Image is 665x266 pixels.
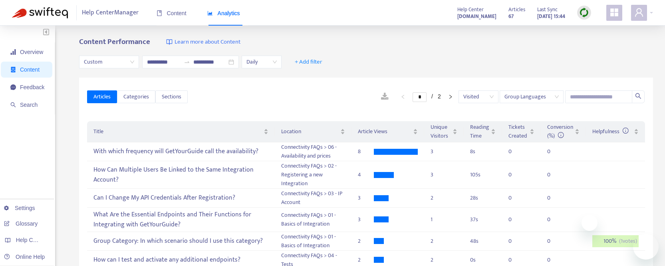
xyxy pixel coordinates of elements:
[633,234,659,260] iframe: Button to launch messaging window
[93,192,268,205] div: Can I Change My API Credentials After Registration?
[93,208,268,231] div: What Are the Essential Endpoints and Their Functions for Integrating with GetYourGuide?
[424,121,464,142] th: Unique Visitors
[20,66,40,73] span: Content
[93,127,262,136] span: Title
[508,237,524,246] div: 0
[20,49,43,55] span: Overview
[444,92,457,102] li: Next Page
[155,90,188,103] button: Sections
[4,205,35,211] a: Settings
[20,102,38,108] span: Search
[401,94,405,99] span: left
[358,215,374,224] div: 3
[547,237,563,246] div: 0
[275,161,351,189] td: Connectivity FAQs > 02 - Registering a new Integration
[166,39,173,45] img: image-link
[413,92,441,102] li: 1/2
[431,147,457,156] div: 3
[592,127,629,136] span: Helpfulness
[609,8,619,17] span: appstore
[246,56,277,68] span: Daily
[470,147,496,156] div: 8 s
[87,121,274,142] th: Title
[457,12,496,21] a: [DOMAIN_NAME]
[157,10,187,16] span: Content
[10,67,16,72] span: container
[16,237,49,243] span: Help Centers
[457,5,484,14] span: Help Center
[358,237,374,246] div: 2
[10,49,16,55] span: signal
[547,122,573,140] span: Conversion (%)
[537,5,558,14] span: Last Sync
[358,127,411,136] span: Article Views
[289,56,328,68] button: + Add filter
[10,102,16,108] span: search
[431,256,457,264] div: 2
[184,59,190,65] span: to
[619,237,637,246] span: ( 1 votes)
[470,237,496,246] div: 48 s
[175,38,240,47] span: Learn more about Content
[397,92,409,102] button: left
[166,38,240,47] a: Learn more about Content
[508,194,524,202] div: 0
[12,7,68,18] img: Swifteq
[4,220,38,227] a: Glossary
[547,194,563,202] div: 0
[358,147,374,156] div: 8
[470,123,489,140] span: Reading Time
[508,215,524,224] div: 0
[397,92,409,102] li: Previous Page
[162,92,181,101] span: Sections
[431,123,451,140] span: Unique Visitors
[508,147,524,156] div: 0
[87,90,117,103] button: Articles
[470,170,496,179] div: 105 s
[547,147,563,156] div: 0
[431,215,457,224] div: 1
[470,256,496,264] div: 0 s
[157,10,162,16] span: book
[184,59,190,65] span: swap-right
[275,121,351,142] th: Location
[508,256,524,264] div: 0
[463,91,494,103] span: Visited
[207,10,240,16] span: Analytics
[93,92,111,101] span: Articles
[117,90,155,103] button: Categories
[123,92,149,101] span: Categories
[4,254,45,260] a: Online Help
[547,256,563,264] div: 0
[84,56,134,68] span: Custom
[275,208,351,232] td: Connectivity FAQs > 01 - Basics of Integration
[351,121,424,142] th: Article Views
[93,163,268,186] div: How Can Multiple Users Be Linked to the Same Integration Account?
[10,84,16,90] span: message
[93,145,268,158] div: With which frequency will GetYourGuide call the availability?
[448,94,453,99] span: right
[579,8,589,18] img: sync.dc5367851b00ba804db3.png
[582,215,598,231] iframe: Close message
[508,5,525,14] span: Articles
[358,194,374,202] div: 3
[358,256,374,264] div: 2
[508,123,528,140] span: Tickets Created
[470,215,496,224] div: 37 s
[508,170,524,179] div: 0
[431,194,457,202] div: 2
[537,12,565,21] strong: [DATE] 15:44
[431,170,457,179] div: 3
[79,36,150,48] b: Content Performance
[20,84,44,90] span: Feedback
[592,235,639,247] div: 100 %
[207,10,213,16] span: area-chart
[295,57,322,67] span: + Add filter
[547,215,563,224] div: 0
[508,12,514,21] strong: 67
[358,170,374,179] div: 4
[547,170,563,179] div: 0
[504,91,559,103] span: Group Languages
[82,5,139,20] span: Help Center Manager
